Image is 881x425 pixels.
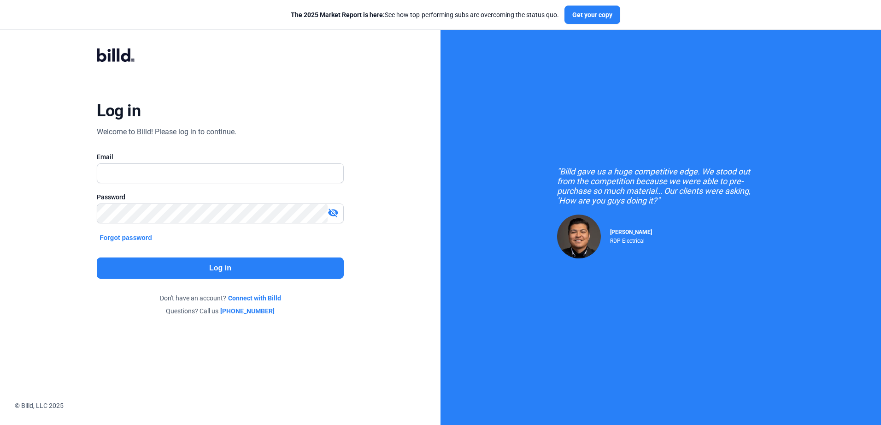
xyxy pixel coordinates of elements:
mat-icon: visibility_off [328,207,339,218]
div: Log in [97,101,141,121]
a: Connect with Billd [228,293,281,303]
button: Forgot password [97,233,155,243]
img: Raul Pacheco [557,215,601,258]
div: Don't have an account? [97,293,343,303]
div: RDP Electrical [610,235,652,244]
button: Log in [97,257,343,279]
span: The 2025 Market Report is here: [291,11,385,18]
div: Password [97,192,343,202]
div: "Billd gave us a huge competitive edge. We stood out from the competition because we were able to... [557,167,764,205]
div: See how top-performing subs are overcoming the status quo. [291,10,559,19]
span: [PERSON_NAME] [610,229,652,235]
button: Get your copy [564,6,620,24]
div: Questions? Call us [97,306,343,316]
a: [PHONE_NUMBER] [220,306,275,316]
div: Welcome to Billd! Please log in to continue. [97,126,236,138]
div: Email [97,152,343,162]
